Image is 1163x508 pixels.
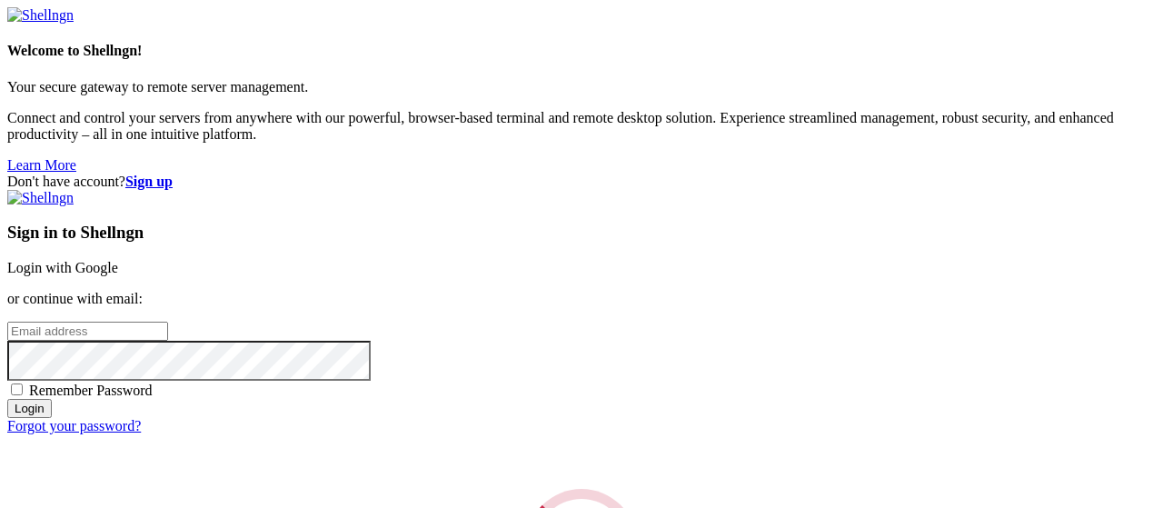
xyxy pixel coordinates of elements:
h4: Welcome to Shellngn! [7,43,1156,59]
a: Sign up [125,174,173,189]
input: Email address [7,322,168,341]
span: Remember Password [29,383,153,398]
img: Shellngn [7,190,74,206]
a: Forgot your password? [7,418,141,433]
img: Shellngn [7,7,74,24]
a: Login with Google [7,260,118,275]
input: Remember Password [11,383,23,395]
div: Don't have account? [7,174,1156,190]
h3: Sign in to Shellngn [7,223,1156,243]
p: Your secure gateway to remote server management. [7,79,1156,95]
input: Login [7,399,52,418]
p: or continue with email: [7,291,1156,307]
a: Learn More [7,157,76,173]
p: Connect and control your servers from anywhere with our powerful, browser-based terminal and remo... [7,110,1156,143]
